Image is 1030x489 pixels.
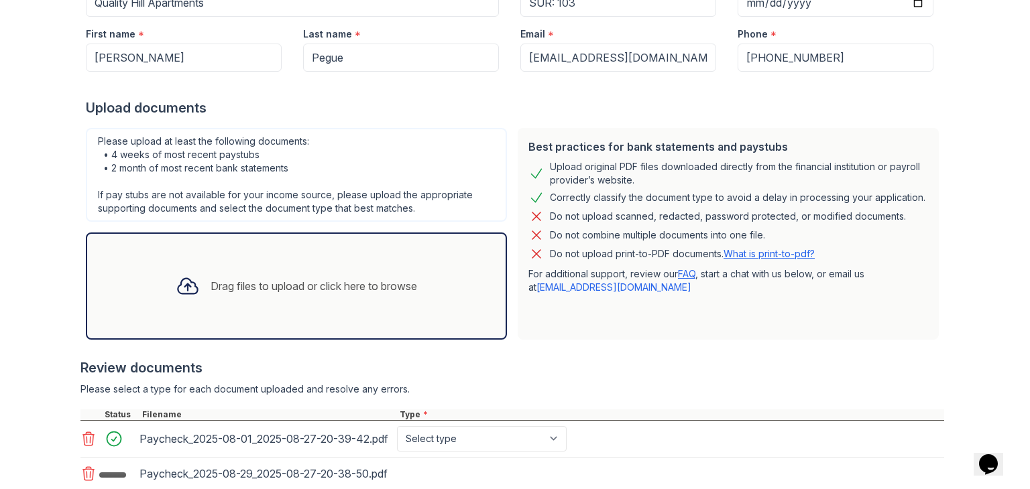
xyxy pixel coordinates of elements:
div: Please upload at least the following documents: • 4 weeks of most recent paystubs • 2 month of mo... [86,128,507,222]
div: Paycheck_2025-08-29_2025-08-27-20-38-50.pdf [139,463,392,484]
div: Best practices for bank statements and paystubs [528,139,928,155]
a: What is print-to-pdf? [724,248,815,259]
a: [EMAIL_ADDRESS][DOMAIN_NAME] [536,281,691,293]
label: Last name [303,27,352,41]
div: Review documents [80,358,944,377]
p: Do not upload print-to-PDF documents. [550,247,815,261]
p: For additional support, review our , start a chat with us below, or email us at [528,267,928,294]
div: Status [102,409,139,420]
a: FAQ [678,268,695,279]
div: Type [397,409,944,420]
div: Upload original PDF files downloaded directly from the financial institution or payroll provider’... [550,160,928,187]
div: Correctly classify the document type to avoid a delay in processing your application. [550,190,925,206]
label: First name [86,27,135,41]
div: Paycheck_2025-08-01_2025-08-27-20-39-42.pdf [139,428,392,449]
div: Drag files to upload or click here to browse [211,278,417,294]
div: Filename [139,409,397,420]
label: Phone [738,27,768,41]
label: Email [520,27,545,41]
div: Do not combine multiple documents into one file. [550,227,765,243]
div: Do not upload scanned, redacted, password protected, or modified documents. [550,208,906,224]
iframe: chat widget [974,435,1017,476]
div: Upload documents [86,98,944,117]
div: Please select a type for each document uploaded and resolve any errors. [80,382,944,396]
